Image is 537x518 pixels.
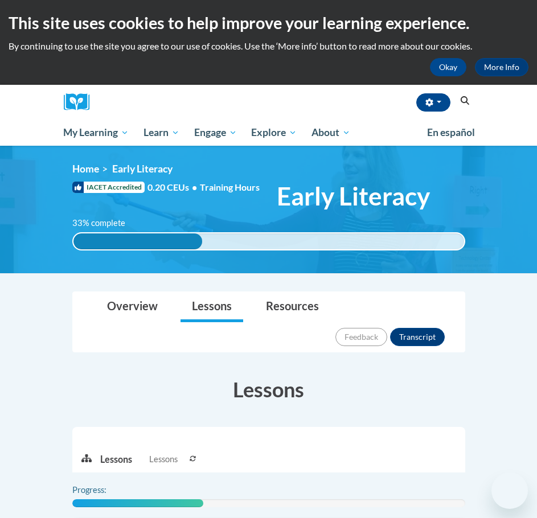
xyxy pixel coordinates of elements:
span: Explore [251,126,297,139]
a: Home [72,163,99,175]
button: Transcript [390,328,445,346]
span: Learn [144,126,179,139]
h3: Lessons [72,375,465,404]
span: 0.20 CEUs [147,181,200,194]
img: Logo brand [64,93,98,111]
span: Lessons [149,453,178,466]
button: Okay [430,58,466,76]
span: Engage [194,126,237,139]
a: En español [420,121,482,145]
a: Explore [244,120,304,146]
span: IACET Accredited [72,182,145,193]
span: En español [427,126,475,138]
label: 33% complete [72,217,138,229]
a: More Info [475,58,528,76]
span: Training Hours [200,182,260,192]
a: Engage [187,120,244,146]
a: Lessons [181,292,243,322]
span: About [311,126,350,139]
a: My Learning [56,120,137,146]
span: Early Literacy [277,181,430,211]
span: • [192,182,197,192]
label: Progress: [72,484,138,496]
button: Account Settings [416,93,450,112]
a: Learn [136,120,187,146]
iframe: Button to launch messaging window [491,472,528,509]
a: Resources [255,292,330,322]
button: Search [456,94,473,108]
p: By continuing to use the site you agree to our use of cookies. Use the ‘More info’ button to read... [9,40,528,52]
button: Feedback [335,328,387,346]
h2: This site uses cookies to help improve your learning experience. [9,11,528,34]
a: Overview [96,292,169,322]
span: My Learning [63,126,129,139]
div: 33% complete [73,233,202,249]
span: Early Literacy [112,163,173,175]
a: Cox Campus [64,93,98,111]
a: About [304,120,358,146]
div: Main menu [55,120,482,146]
p: Lessons [100,453,132,466]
